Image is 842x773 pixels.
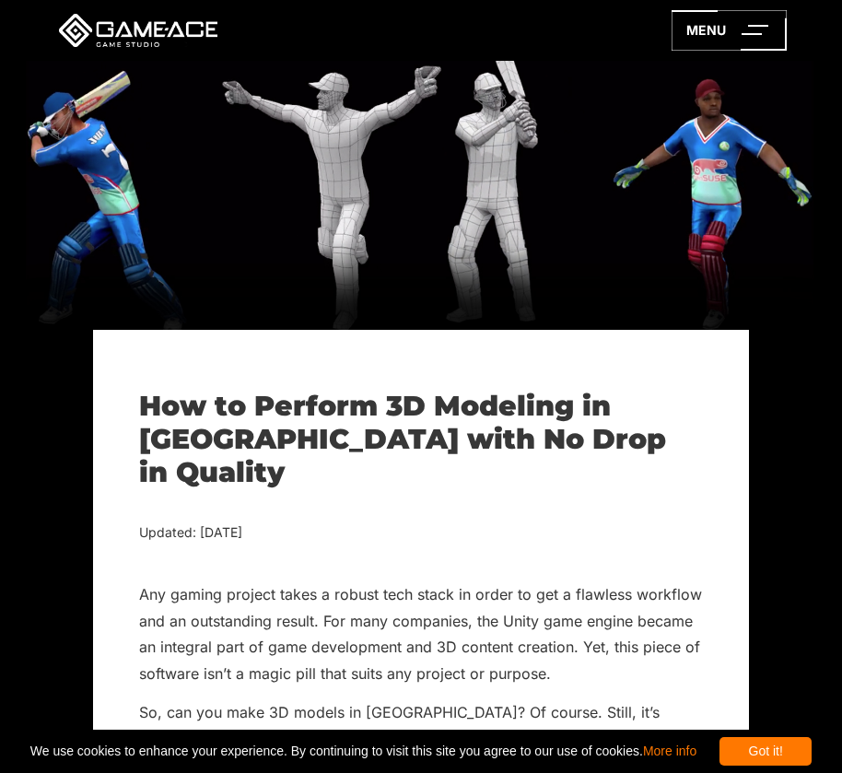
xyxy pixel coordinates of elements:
[30,737,696,766] span: We use cookies to enhance your experience. By continuing to visit this site you agree to our use ...
[139,521,702,545] div: Updated: [DATE]
[643,744,696,758] a: More info
[139,390,702,489] h1: How to Perform 3D Modeling in [GEOGRAPHIC_DATA] with No Drop in Quality
[139,581,702,686] p: Any gaming project takes a robust tech stack in order to get a flawless workflow and an outstandi...
[672,10,787,51] a: menu
[719,737,812,766] div: Got it!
